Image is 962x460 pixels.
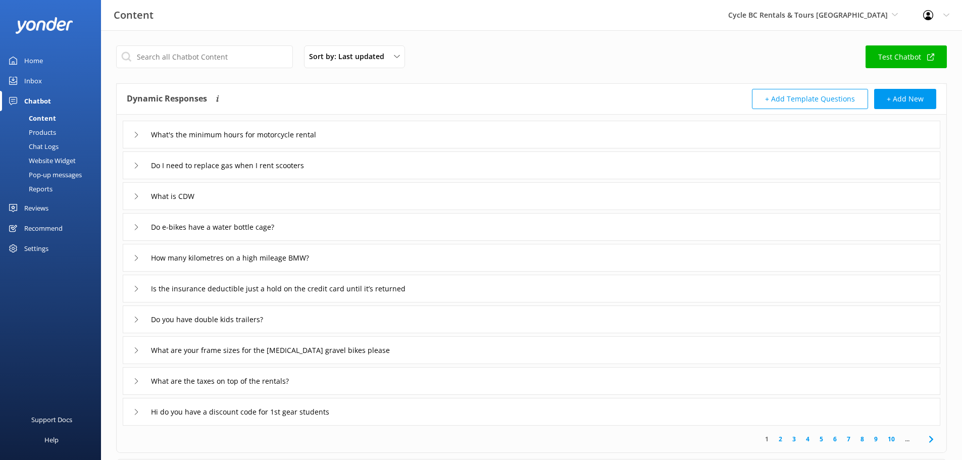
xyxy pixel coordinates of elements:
[6,182,53,196] div: Reports
[309,51,390,62] span: Sort by: Last updated
[874,89,936,109] button: + Add New
[774,434,787,444] a: 2
[869,434,883,444] a: 9
[24,238,48,259] div: Settings
[6,168,82,182] div: Pop-up messages
[842,434,855,444] a: 7
[127,89,207,109] h4: Dynamic Responses
[728,10,888,20] span: Cycle BC Rentals & Tours [GEOGRAPHIC_DATA]
[828,434,842,444] a: 6
[801,434,815,444] a: 4
[31,410,72,430] div: Support Docs
[752,89,868,109] button: + Add Template Questions
[24,198,48,218] div: Reviews
[24,218,63,238] div: Recommend
[815,434,828,444] a: 5
[24,50,43,71] div: Home
[15,17,73,34] img: yonder-white-logo.png
[6,111,101,125] a: Content
[24,71,42,91] div: Inbox
[6,154,76,168] div: Website Widget
[6,154,101,168] a: Website Widget
[900,434,915,444] span: ...
[6,139,101,154] a: Chat Logs
[6,111,56,125] div: Content
[6,125,56,139] div: Products
[6,182,101,196] a: Reports
[787,434,801,444] a: 3
[6,168,101,182] a: Pop-up messages
[44,430,59,450] div: Help
[24,91,51,111] div: Chatbot
[6,139,59,154] div: Chat Logs
[883,434,900,444] a: 10
[114,7,154,23] h3: Content
[760,434,774,444] a: 1
[6,125,101,139] a: Products
[116,45,293,68] input: Search all Chatbot Content
[866,45,947,68] a: Test Chatbot
[855,434,869,444] a: 8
